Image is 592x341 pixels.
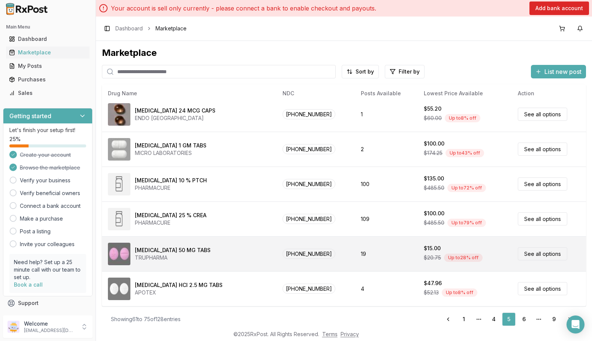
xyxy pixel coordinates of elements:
[547,312,561,326] a: 9
[20,177,70,184] a: Verify your business
[283,214,335,224] span: [PHONE_NUMBER]
[385,65,425,78] button: Filter by
[3,74,93,86] button: Purchases
[457,312,471,326] a: 1
[111,315,181,323] div: Showing 61 to 75 of 128 entries
[135,149,206,157] div: MICRO LABORATORIES
[3,296,93,310] button: Support
[9,135,21,143] span: 25 %
[487,312,501,326] a: 4
[518,177,567,191] a: See all options
[108,243,130,265] img: Metoprolol Tartrate 50 MG TABS
[544,67,582,76] span: List new post
[24,320,76,327] p: Welcome
[424,210,444,217] div: $100.00
[355,167,418,201] td: 100
[444,254,483,262] div: Up to 28 % off
[135,212,206,219] div: [MEDICAL_DATA] 25 % CREA
[6,73,90,86] a: Purchases
[6,46,90,59] a: Marketplace
[355,271,418,306] td: 4
[355,97,418,132] td: 1
[531,69,586,76] a: List new post
[14,258,82,281] p: Need help? Set up a 25 minute call with our team to set up.
[355,236,418,271] td: 19
[20,164,80,171] span: Browse the marketplace
[108,208,130,230] img: Methyl Salicylate 25 % CREA
[356,68,374,75] span: Sort by
[9,89,87,97] div: Sales
[155,25,187,32] span: Marketplace
[517,312,531,326] a: 6
[20,202,81,210] a: Connect a bank account
[518,143,567,156] a: See all options
[424,219,444,227] span: $485.50
[518,282,567,295] a: See all options
[445,149,484,157] div: Up to 43 % off
[6,24,90,30] h2: Main Menu
[418,84,511,102] th: Lowest Price Available
[3,47,93,59] button: Marketplace
[7,321,19,333] img: User avatar
[115,25,143,32] a: Dashboard
[6,59,90,73] a: My Posts
[355,132,418,167] td: 2
[424,184,444,192] span: $485.50
[399,68,420,75] span: Filter by
[108,138,130,161] img: Methenamine Hippurate 1 GM TABS
[424,105,441,113] div: $55.20
[424,140,444,147] div: $100.00
[441,312,456,326] a: Go to previous page
[135,184,207,192] div: PHARMACURE
[283,144,335,154] span: [PHONE_NUMBER]
[14,281,43,288] a: Book a call
[518,108,567,121] a: See all options
[135,114,215,122] div: ENDO [GEOGRAPHIC_DATA]
[424,245,441,252] div: $15.00
[424,175,444,182] div: $135.00
[3,87,93,99] button: Sales
[424,289,439,296] span: $52.13
[424,279,442,287] div: $47.96
[447,184,486,192] div: Up to 72 % off
[135,246,211,254] div: [MEDICAL_DATA] 50 MG TABS
[529,2,589,15] button: Add bank account
[355,201,418,236] td: 109
[283,284,335,294] span: [PHONE_NUMBER]
[512,84,586,102] th: Action
[135,142,206,149] div: [MEDICAL_DATA] 1 GM TABS
[108,278,130,300] img: Midodrine HCl 2.5 MG TABS
[135,281,223,289] div: [MEDICAL_DATA] HCl 2.5 MG TABS
[518,247,567,260] a: See all options
[20,228,51,235] a: Post a listing
[9,111,51,120] h3: Getting started
[9,35,87,43] div: Dashboard
[441,312,577,326] nav: pagination
[424,149,443,157] span: $174.25
[424,114,442,122] span: $60.00
[355,84,418,102] th: Posts Available
[322,331,338,337] a: Terms
[445,114,480,122] div: Up to 8 % off
[562,312,577,326] a: Go to next page
[20,215,63,222] a: Make a purchase
[135,177,207,184] div: [MEDICAL_DATA] 10 % PTCH
[342,65,379,78] button: Sort by
[111,4,376,13] p: Your account is sell only currently - please connect a bank to enable checkout and payouts.
[6,32,90,46] a: Dashboard
[3,33,93,45] button: Dashboard
[341,331,359,337] a: Privacy
[20,189,80,197] a: Verify beneficial owners
[24,327,76,333] p: [EMAIL_ADDRESS][DOMAIN_NAME]
[108,103,130,126] img: Lubiprostone 24 MCG CAPS
[567,315,585,333] div: Open Intercom Messenger
[424,254,441,261] span: $20.75
[9,76,87,83] div: Purchases
[20,240,75,248] a: Invite your colleagues
[277,84,355,102] th: NDC
[135,219,206,227] div: PHARMACURE
[9,126,86,134] p: Let's finish your setup first!
[102,84,277,102] th: Drug Name
[102,47,586,59] div: Marketplace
